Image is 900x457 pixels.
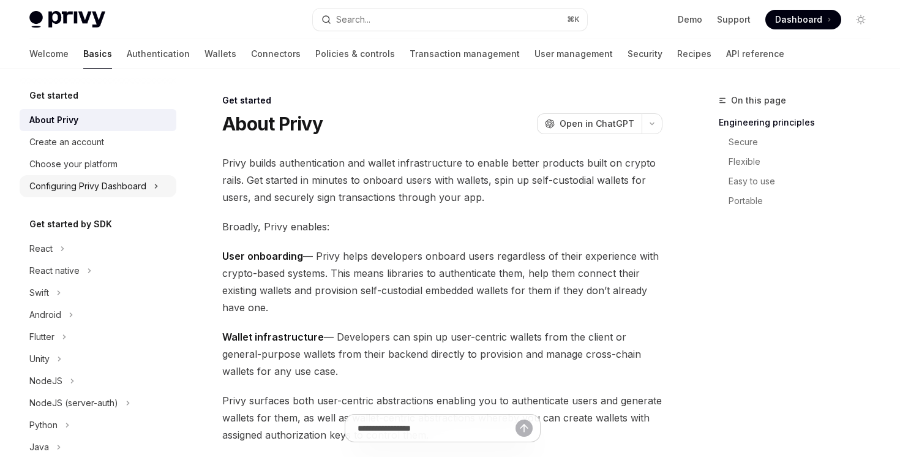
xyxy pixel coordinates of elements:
span: ⌘ K [567,15,580,25]
a: Easy to use [719,172,880,191]
span: Privy builds authentication and wallet infrastructure to enable better products built on crypto r... [222,154,662,206]
button: Toggle React section [20,238,176,260]
span: Open in ChatGPT [560,118,634,130]
div: Get started [222,94,662,107]
a: Secure [719,132,880,152]
a: Transaction management [410,39,520,69]
div: About Privy [29,113,78,127]
span: Privy surfaces both user-centric abstractions enabling you to authenticate users and generate wal... [222,392,662,444]
div: Unity [29,352,50,366]
a: Support [717,13,751,26]
button: Toggle Unity section [20,348,176,370]
img: light logo [29,11,105,28]
div: Flutter [29,330,54,344]
button: Toggle dark mode [851,10,871,29]
h5: Get started by SDK [29,217,112,232]
button: Toggle Flutter section [20,326,176,348]
button: Send message [516,420,533,437]
a: Basics [83,39,112,69]
div: Swift [29,285,49,300]
div: Search... [336,12,370,27]
div: Create an account [29,135,104,149]
a: Portable [719,191,880,211]
button: Toggle Python section [20,414,176,436]
input: Ask a question... [358,415,516,442]
a: Dashboard [765,10,841,29]
a: Wallets [204,39,236,69]
a: Authentication [127,39,190,69]
a: Engineering principles [719,113,880,132]
a: Flexible [719,152,880,172]
a: Welcome [29,39,69,69]
span: — Developers can spin up user-centric wallets from the client or general-purpose wallets from the... [222,328,662,380]
button: Toggle Configuring Privy Dashboard section [20,175,176,197]
a: User management [534,39,613,69]
div: React [29,241,53,256]
button: Toggle Swift section [20,282,176,304]
a: API reference [726,39,784,69]
span: On this page [731,93,786,108]
button: Toggle Android section [20,304,176,326]
div: NodeJS (server-auth) [29,396,118,410]
button: Open search [313,9,587,31]
span: Dashboard [775,13,822,26]
a: Security [628,39,662,69]
h1: About Privy [222,113,323,135]
a: Create an account [20,131,176,153]
a: About Privy [20,109,176,131]
div: Python [29,418,58,432]
strong: User onboarding [222,250,303,262]
a: Policies & controls [315,39,395,69]
button: Toggle NodeJS section [20,370,176,392]
a: Demo [678,13,702,26]
a: Recipes [677,39,711,69]
span: — Privy helps developers onboard users regardless of their experience with crypto-based systems. ... [222,247,662,316]
div: Configuring Privy Dashboard [29,179,146,194]
button: Open in ChatGPT [537,113,642,134]
div: React native [29,263,80,278]
div: NodeJS [29,374,62,388]
div: Choose your platform [29,157,118,172]
h5: Get started [29,88,78,103]
a: Choose your platform [20,153,176,175]
button: Toggle React native section [20,260,176,282]
a: Connectors [251,39,301,69]
span: Broadly, Privy enables: [222,218,662,235]
div: Java [29,440,49,455]
div: Android [29,308,61,322]
strong: Wallet infrastructure [222,331,324,343]
button: Toggle NodeJS (server-auth) section [20,392,176,414]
